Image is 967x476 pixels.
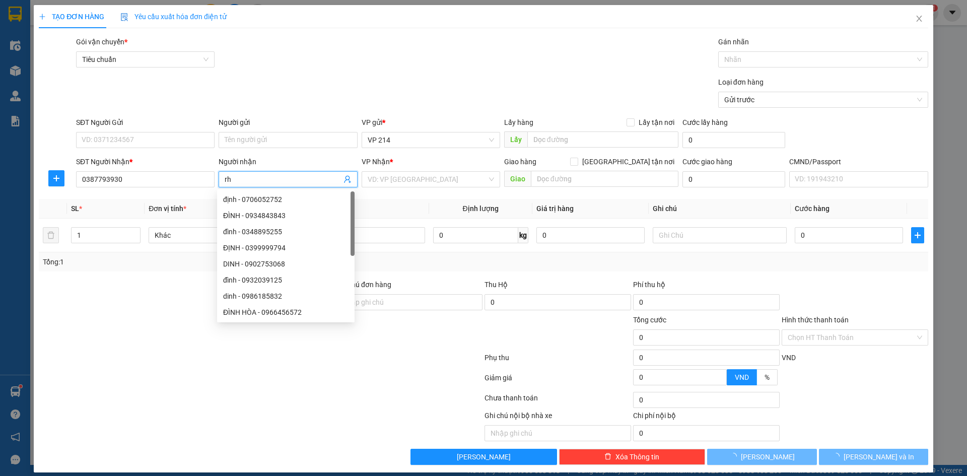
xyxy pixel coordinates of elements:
[49,174,64,182] span: plus
[682,118,728,126] label: Cước lấy hàng
[483,392,632,410] div: Chưa thanh toán
[504,171,531,187] span: Giao
[741,451,795,462] span: [PERSON_NAME]
[604,453,611,461] span: delete
[362,117,500,128] div: VP gửi
[120,13,128,21] img: icon
[536,205,574,213] span: Giá trị hàng
[463,205,499,213] span: Định lượng
[149,205,186,213] span: Đơn vị tính
[98,38,142,45] span: 21410250634
[223,194,349,205] div: định - 0706052752
[217,272,355,288] div: đình - 0932039125
[217,224,355,240] div: đình - 0348895255
[223,258,349,269] div: DINH - 0902753068
[559,449,706,465] button: deleteXóa Thông tin
[43,227,59,243] button: delete
[782,316,849,324] label: Hình thức thanh toán
[223,275,349,286] div: đình - 0932039125
[735,373,749,381] span: VND
[578,156,678,167] span: [GEOGRAPHIC_DATA] tận nơi
[649,199,791,219] th: Ghi chú
[795,205,830,213] span: Cước hàng
[682,171,785,187] input: Cước giao hàng
[789,156,928,167] div: CMND/Passport
[504,158,536,166] span: Giao hàng
[633,316,666,324] span: Tổng cước
[71,205,79,213] span: SL
[915,15,923,23] span: close
[217,288,355,304] div: dinh - 0986185832
[120,13,227,21] span: Yêu cầu xuất hóa đơn điện tử
[43,256,373,267] div: Tổng: 1
[819,449,928,465] button: [PERSON_NAME] và In
[724,92,922,107] span: Gửi trước
[485,410,631,425] div: Ghi chú nội bộ nhà xe
[76,156,215,167] div: SĐT Người Nhận
[653,227,787,243] input: Ghi Chú
[615,451,659,462] span: Xóa Thông tin
[77,70,93,85] span: Nơi nhận:
[96,45,142,53] span: 16:29:21 [DATE]
[10,70,21,85] span: Nơi gửi:
[219,117,357,128] div: Người gửi
[35,60,117,68] strong: BIÊN NHẬN GỬI HÀNG HOÁ
[217,240,355,256] div: ĐỊNH - 0399999794
[39,13,46,20] span: plus
[911,227,924,243] button: plus
[410,449,557,465] button: [PERSON_NAME]
[291,227,425,243] input: VD: Bàn, Ghế
[26,16,82,54] strong: CÔNG TY TNHH [GEOGRAPHIC_DATA] 214 QL13 - P.26 - Q.BÌNH THẠNH - TP HCM 1900888606
[368,132,494,148] span: VP 214
[833,453,844,460] span: loading
[223,307,349,318] div: ĐÌNH HÒA - 0966456572
[504,131,527,148] span: Lấy
[718,38,749,46] label: Gán nhãn
[531,171,678,187] input: Dọc đường
[82,52,209,67] span: Tiêu chuẩn
[223,242,349,253] div: ĐỊNH - 0399999794
[483,372,632,390] div: Giảm giá
[34,71,50,76] span: VP 214
[39,13,104,21] span: TẠO ĐƠN HÀNG
[682,158,732,166] label: Cước giao hàng
[48,170,64,186] button: plus
[844,451,914,462] span: [PERSON_NAME] và In
[76,117,215,128] div: SĐT Người Gửi
[536,227,645,243] input: 0
[217,191,355,208] div: định - 0706052752
[343,175,352,183] span: user-add
[765,373,770,381] span: %
[730,453,741,460] span: loading
[485,281,508,289] span: Thu Hộ
[718,78,764,86] label: Loại đơn hàng
[707,449,816,465] button: [PERSON_NAME]
[633,410,780,425] div: Chi phí nội bộ
[912,231,924,239] span: plus
[219,156,357,167] div: Người nhận
[527,131,678,148] input: Dọc đường
[633,279,780,294] div: Phí thu hộ
[217,256,355,272] div: DINH - 0902753068
[10,23,23,48] img: logo
[518,227,528,243] span: kg
[101,71,140,82] span: PV [PERSON_NAME]
[217,208,355,224] div: ĐÌNH - 0934843843
[635,117,678,128] span: Lấy tận nơi
[457,451,511,462] span: [PERSON_NAME]
[485,425,631,441] input: Nhập ghi chú
[336,281,391,289] label: Ghi chú đơn hàng
[223,291,349,302] div: dinh - 0986185832
[362,158,390,166] span: VP Nhận
[155,228,277,243] span: Khác
[483,352,632,370] div: Phụ thu
[504,118,533,126] span: Lấy hàng
[223,210,349,221] div: ĐÌNH - 0934843843
[782,354,796,362] span: VND
[223,226,349,237] div: đình - 0348895255
[217,304,355,320] div: ĐÌNH HÒA - 0966456572
[76,38,127,46] span: Gói vận chuyển
[336,294,482,310] input: Ghi chú đơn hàng
[905,5,933,33] button: Close
[682,132,785,148] input: Cước lấy hàng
